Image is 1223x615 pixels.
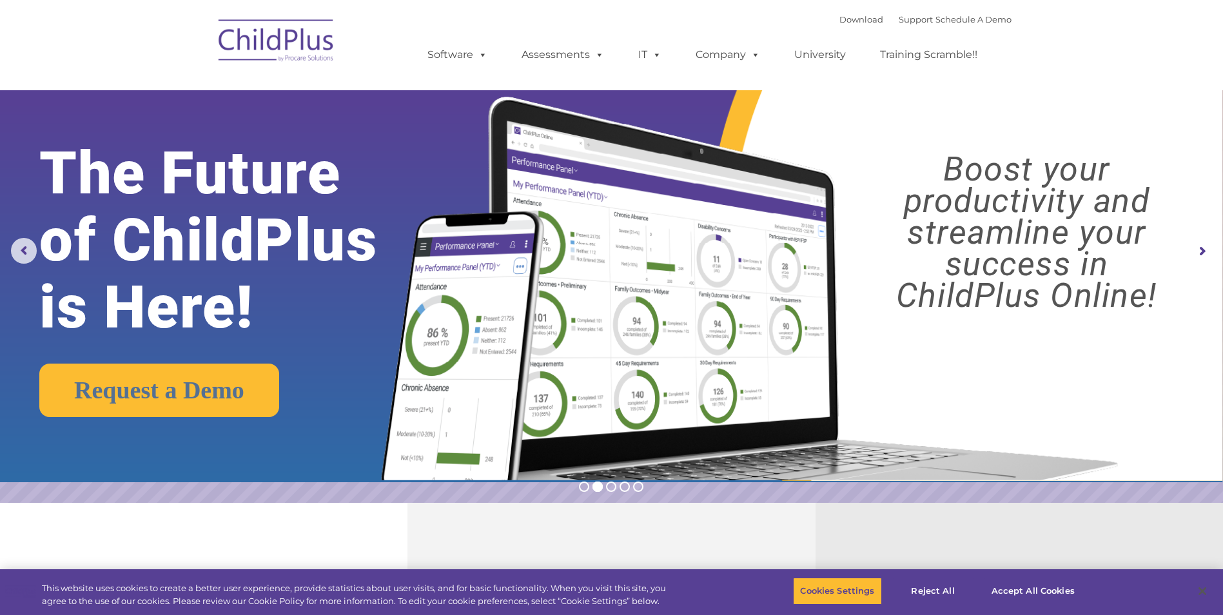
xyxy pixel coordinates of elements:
[893,578,974,605] button: Reject All
[867,42,990,68] a: Training Scramble!!
[845,153,1208,311] rs-layer: Boost your productivity and streamline your success in ChildPlus Online!
[415,42,500,68] a: Software
[39,140,430,341] rs-layer: The Future of ChildPlus is Here!
[509,42,617,68] a: Assessments
[839,14,1012,24] font: |
[179,138,234,148] span: Phone number
[179,85,219,95] span: Last name
[793,578,881,605] button: Cookies Settings
[39,364,279,417] a: Request a Demo
[899,14,933,24] a: Support
[212,10,341,75] img: ChildPlus by Procare Solutions
[42,582,672,607] div: This website uses cookies to create a better user experience, provide statistics about user visit...
[935,14,1012,24] a: Schedule A Demo
[625,42,674,68] a: IT
[839,14,883,24] a: Download
[683,42,773,68] a: Company
[781,42,859,68] a: University
[984,578,1082,605] button: Accept All Cookies
[1188,577,1217,605] button: Close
